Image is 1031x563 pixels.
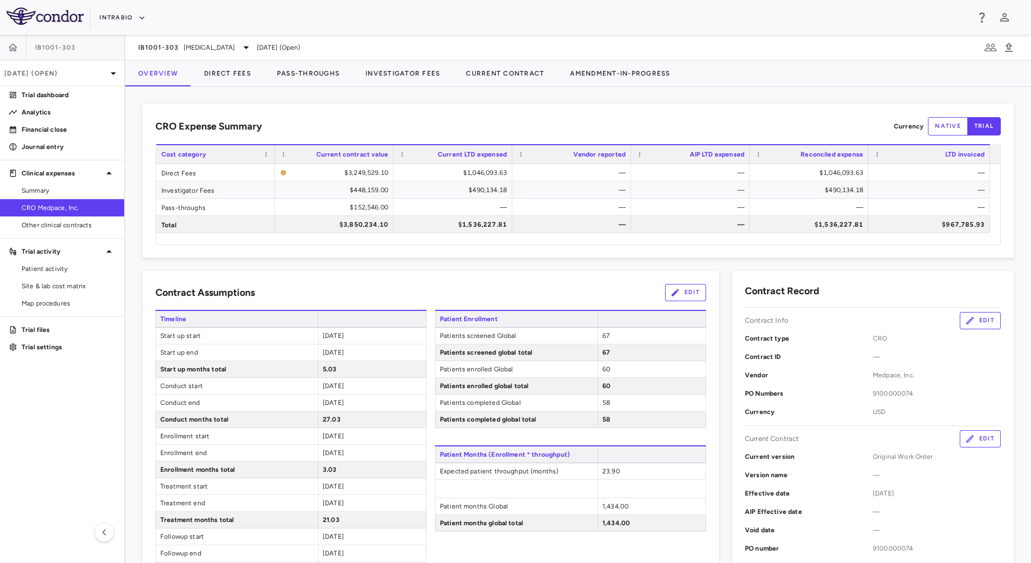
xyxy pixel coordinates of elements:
[435,446,598,463] span: Patient Months (Enrollment * throughput)
[945,151,985,158] span: LTD invoiced
[745,544,873,553] p: PO number
[156,528,318,545] span: Followup start
[436,395,598,411] span: Patients completed Global
[665,284,706,301] button: Edit
[602,365,611,373] span: 60
[745,434,799,444] p: Current Contract
[352,60,453,86] button: Investigator Fees
[22,107,116,117] p: Analytics
[156,445,318,461] span: Enrollment end
[22,168,103,178] p: Clinical expenses
[4,69,107,78] p: [DATE] (Open)
[22,247,103,256] p: Trial activity
[641,216,744,233] div: —
[156,428,318,444] span: Enrollment start
[878,181,985,199] div: —
[928,117,968,135] button: native
[323,533,344,540] span: [DATE]
[156,545,318,561] span: Followup end
[745,334,873,343] p: Contract type
[438,151,507,158] span: Current LTD expensed
[602,349,610,356] span: 67
[873,544,1001,553] span: 9100000074
[745,316,789,325] p: Contract Info
[878,199,985,216] div: —
[436,344,598,361] span: Patients screened global total
[522,216,626,233] div: —
[156,495,318,511] span: Treatment end
[156,199,275,215] div: Pass-throughs
[403,216,507,233] div: $1,536,227.81
[280,165,388,180] span: The contract record and uploaded budget values do not match. Please review the contract record an...
[522,181,626,199] div: —
[759,164,863,181] div: $1,046,093.63
[156,478,318,494] span: Treatment start
[323,382,344,390] span: [DATE]
[745,407,873,417] p: Currency
[873,452,1001,462] span: Original Work Order
[264,60,352,86] button: Pass-Throughs
[436,463,598,479] span: Expected patient throughput (months)
[155,119,262,134] h6: CRO Expense Summary
[641,164,744,181] div: —
[801,151,863,158] span: Reconciled expense
[156,411,318,428] span: Conduct months total
[22,125,116,134] p: Financial close
[745,525,873,535] p: Void date
[156,344,318,361] span: Start up end
[284,199,388,216] div: $152,546.00
[22,90,116,100] p: Trial dashboard
[184,43,235,52] span: [MEDICAL_DATA]
[257,43,301,52] span: [DATE] (Open)
[602,519,630,527] span: 1,434.00
[960,312,1001,329] button: Edit
[436,361,598,377] span: Patients enrolled Global
[156,164,275,181] div: Direct Fees
[436,328,598,344] span: Patients screened Global
[602,399,610,406] span: 58
[6,8,84,25] img: logo-full-SnFGN8VE.png
[522,164,626,181] div: —
[873,352,1001,362] span: —
[22,142,116,152] p: Journal entry
[22,203,116,213] span: CRO Medpace, Inc.
[403,164,507,181] div: $1,046,093.63
[284,181,388,199] div: $448,159.00
[873,507,1001,517] span: —
[156,512,318,528] span: Treatment months total
[759,199,863,216] div: —
[641,199,744,216] div: —
[873,370,1001,380] span: Medpace, Inc.
[967,117,1001,135] button: trial
[759,181,863,199] div: $490,134.18
[323,432,344,440] span: [DATE]
[191,60,264,86] button: Direct Fees
[602,467,620,475] span: 23.90
[323,516,340,524] span: 21.03
[323,550,344,557] span: [DATE]
[878,164,985,181] div: —
[22,281,116,291] span: Site & lab cost matrix
[873,389,1001,398] span: 9100000074
[323,499,344,507] span: [DATE]
[602,332,609,340] span: 67
[745,452,873,462] p: Current version
[745,389,873,398] p: PO Numbers
[602,382,611,390] span: 60
[155,286,255,300] h6: Contract Assumptions
[22,342,116,352] p: Trial settings
[22,299,116,308] span: Map procedures
[156,328,318,344] span: Start up start
[436,498,598,514] span: Patient months Global
[291,164,388,181] div: $3,249,529.10
[602,416,610,423] span: 58
[156,216,275,233] div: Total
[873,334,1001,343] span: CRO
[522,199,626,216] div: —
[323,416,341,423] span: 27.03
[323,365,337,373] span: 5.03
[557,60,683,86] button: Amendment-In-Progress
[35,43,76,52] span: IB1001-303
[125,60,191,86] button: Overview
[759,216,863,233] div: $1,536,227.81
